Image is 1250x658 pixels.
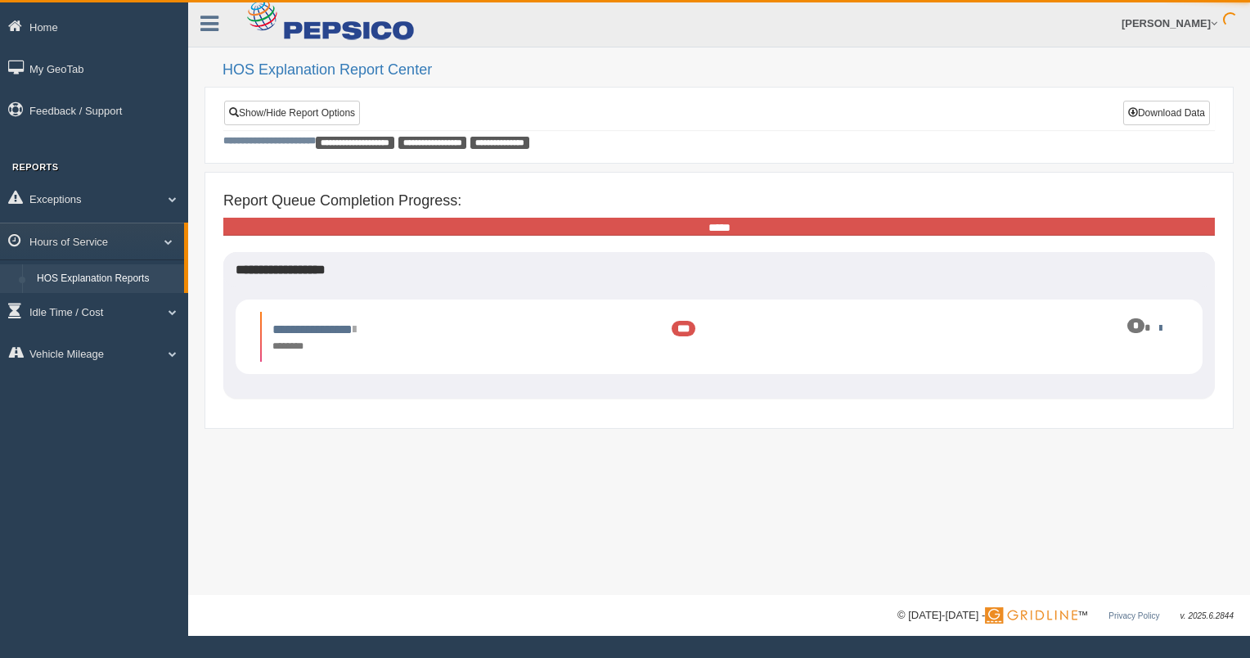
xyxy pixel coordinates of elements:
a: Privacy Policy [1108,611,1159,620]
a: Show/Hide Report Options [224,101,360,125]
button: Download Data [1123,101,1210,125]
li: Expand [260,312,1178,362]
img: Gridline [985,607,1077,624]
h2: HOS Explanation Report Center [223,62,1234,79]
a: HOS Explanation Reports [29,264,184,294]
h4: Report Queue Completion Progress: [223,193,1215,210]
span: v. 2025.6.2844 [1180,611,1234,620]
div: © [DATE]-[DATE] - ™ [897,607,1234,624]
